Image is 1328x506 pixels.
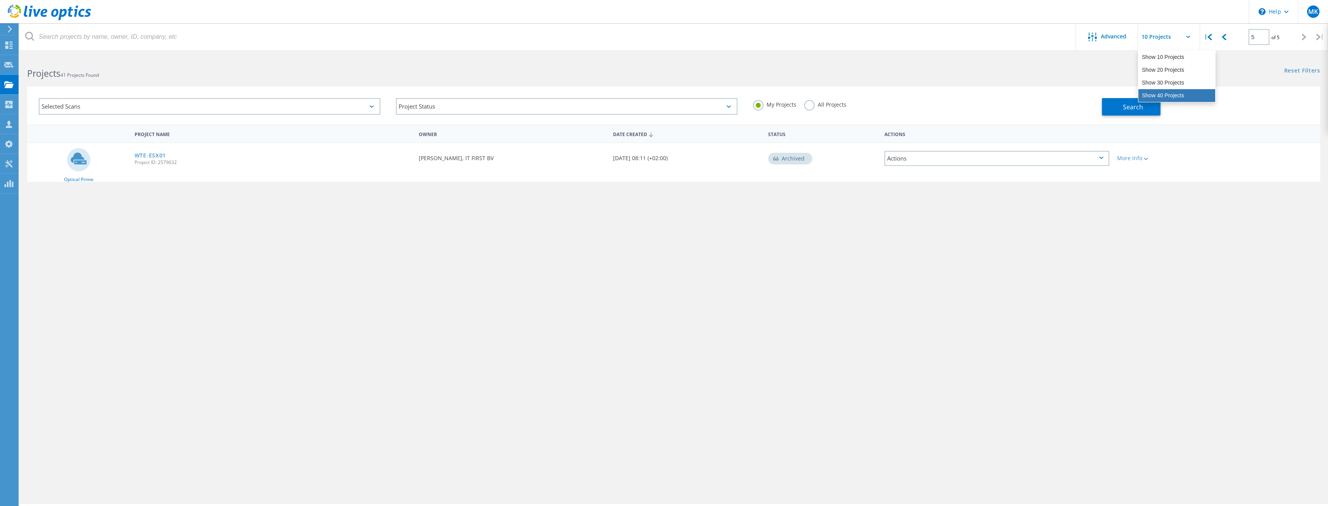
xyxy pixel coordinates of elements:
span: Optical Prime [64,177,93,182]
a: WTE-ESX01 [135,153,166,158]
div: Project Status [396,98,737,115]
button: Search [1102,98,1160,116]
div: Actions [884,151,1109,166]
div: Archived [768,153,812,164]
div: Show 10 Projects [1138,51,1215,64]
div: Show 20 Projects [1138,64,1215,76]
div: Project Name [131,126,415,141]
div: Show 30 Projects [1138,76,1215,89]
span: Project ID: 2579632 [135,160,411,165]
div: | [1312,23,1328,51]
span: MK [1308,9,1318,15]
input: Search projects by name, owner, ID, company, etc [19,23,1076,50]
svg: \n [1259,8,1266,15]
div: Status [764,126,881,141]
div: Selected Scans [39,98,380,115]
span: of 5 [1271,34,1280,41]
div: Show 40 Projects [1138,89,1215,102]
span: Advanced [1101,34,1126,39]
span: 41 Projects Found [60,72,99,78]
div: [DATE] 08:11 (+02:00) [609,143,764,169]
b: Projects [27,67,60,79]
div: [PERSON_NAME], IT FIRST BV [415,143,609,169]
a: Live Optics Dashboard [8,16,91,22]
div: Owner [415,126,609,141]
label: My Projects [753,100,796,107]
a: Reset Filters [1284,68,1320,74]
div: Actions [881,126,1113,141]
span: Search [1123,103,1143,111]
div: | [1200,23,1216,51]
div: Date Created [609,126,764,141]
div: More Info [1117,155,1213,161]
label: All Projects [804,100,846,107]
